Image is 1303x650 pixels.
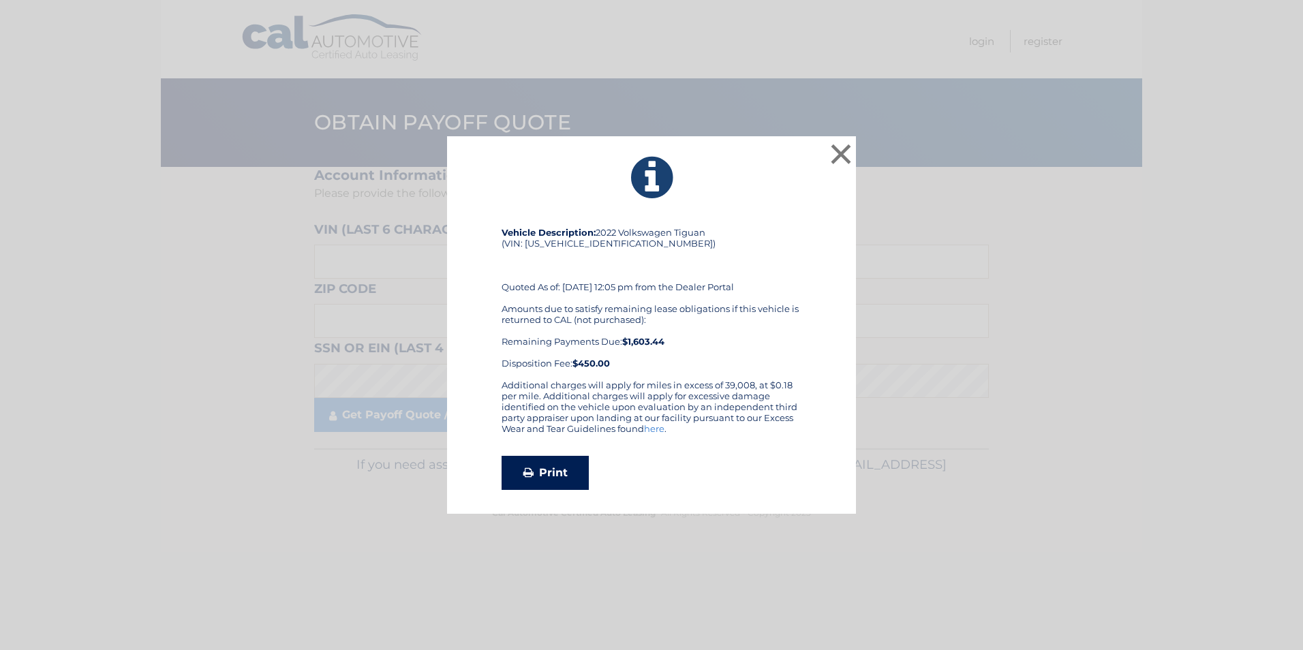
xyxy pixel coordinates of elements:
strong: $450.00 [572,358,610,369]
div: 2022 Volkswagen Tiguan (VIN: [US_VEHICLE_IDENTIFICATION_NUMBER]) Quoted As of: [DATE] 12:05 pm fr... [502,227,801,380]
button: × [827,140,855,168]
strong: Vehicle Description: [502,227,596,238]
a: Print [502,456,589,490]
b: $1,603.44 [622,336,664,347]
div: Additional charges will apply for miles in excess of 39,008, at $0.18 per mile. Additional charge... [502,380,801,445]
a: here [644,423,664,434]
div: Amounts due to satisfy remaining lease obligations if this vehicle is returned to CAL (not purcha... [502,303,801,369]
